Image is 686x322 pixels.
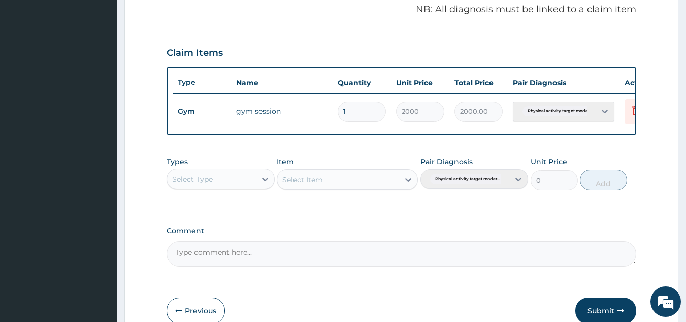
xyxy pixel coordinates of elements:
div: Minimize live chat window [167,5,191,30]
th: Pair Diagnosis [508,73,619,93]
th: Quantity [333,73,391,93]
th: Unit Price [391,73,449,93]
td: gym session [231,101,333,122]
p: NB: All diagnosis must be linked to a claim item [167,3,637,16]
div: Select Type [172,174,213,184]
textarea: Type your message and hit 'Enter' [5,214,193,250]
label: Item [277,157,294,167]
th: Name [231,73,333,93]
label: Pair Diagnosis [420,157,473,167]
th: Total Price [449,73,508,93]
label: Types [167,158,188,166]
label: Comment [167,227,637,236]
label: Unit Price [531,157,567,167]
img: d_794563401_company_1708531726252_794563401 [19,51,41,76]
button: Add [580,170,627,190]
span: We're online! [59,96,140,199]
td: Gym [173,102,231,121]
h3: Claim Items [167,48,223,59]
th: Type [173,73,231,92]
div: Chat with us now [53,57,171,70]
th: Actions [619,73,670,93]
